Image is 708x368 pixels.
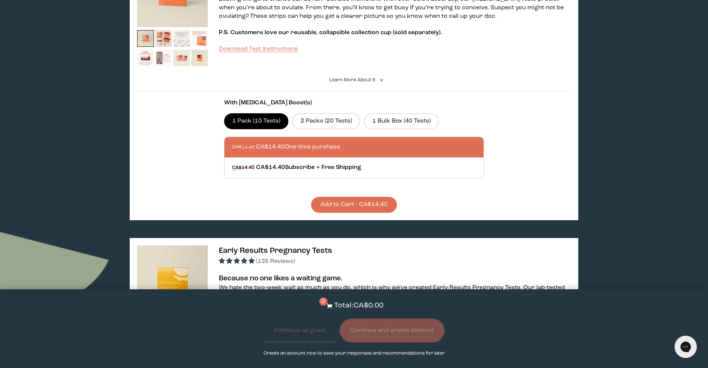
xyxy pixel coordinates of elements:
p: Total: CA$0.00 [334,300,384,311]
label: 2 Packs (20 Tests) [292,113,360,129]
img: thumbnail image [173,30,190,47]
span: Learn More About it [329,78,375,82]
p: With [MEDICAL_DATA] Boost(s) [224,99,484,107]
p: We hate the two-week wait as much as you do, which is why we've created Early Results Pregnancy T... [219,284,570,301]
label: 1 Bulk Box (40 Tests) [364,113,439,129]
label: 1 Pack (10 Tests) [224,113,289,129]
img: thumbnail image [137,245,208,316]
button: Continue as guest [264,319,337,342]
span: (135 Reviews) [256,258,295,264]
iframe: Gorgias live chat messenger [671,333,701,361]
span: 0 [319,297,327,306]
button: Continue and create account [340,319,444,342]
img: thumbnail image [155,50,172,66]
p: Create an account now to save your responses and recommendations for later [264,350,445,357]
span: Early Results Pregnancy Tests [219,247,332,255]
i: < [377,78,384,82]
img: thumbnail image [137,30,154,47]
summary: Learn More About it < [329,76,379,84]
span: P.S. Customers love our reusable, collapsible collection cup (sold separately) [219,30,440,36]
img: thumbnail image [155,30,172,47]
img: thumbnail image [191,50,208,66]
span: 4.99 stars [219,258,256,264]
span: . [440,30,442,36]
a: Download Test Instructions [219,46,298,52]
button: Add to Cart - CA$14.40 [311,197,397,213]
strong: Because no one likes a waiting game. [219,275,343,282]
img: thumbnail image [191,30,208,47]
img: thumbnail image [137,50,154,66]
img: thumbnail image [173,50,190,66]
